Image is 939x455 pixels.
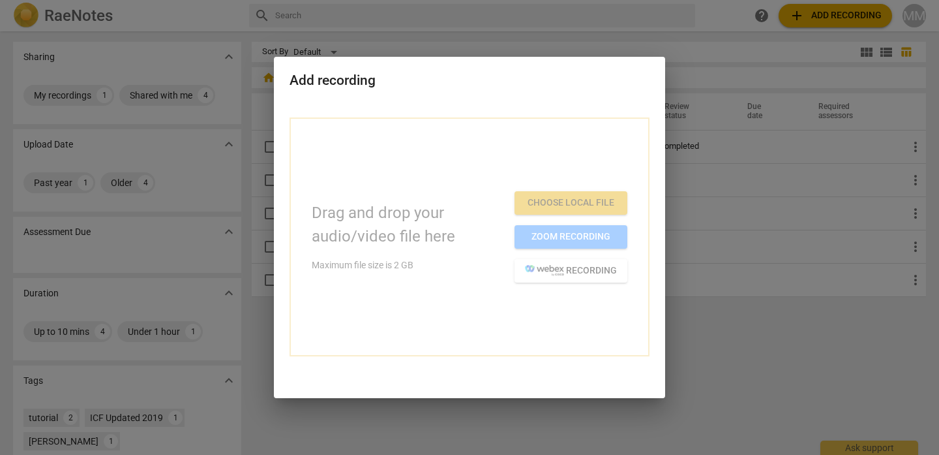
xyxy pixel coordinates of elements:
p: Maximum file size is 2 GB [312,259,504,272]
span: recording [525,264,617,277]
button: recording [514,259,627,283]
span: Choose local file [525,196,617,210]
span: Zoom recording [525,230,617,243]
h2: Add recording [290,72,649,89]
p: Drag and drop your audio/video file here [312,202,504,247]
button: Choose local file [514,191,627,215]
button: Zoom recording [514,225,627,249]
